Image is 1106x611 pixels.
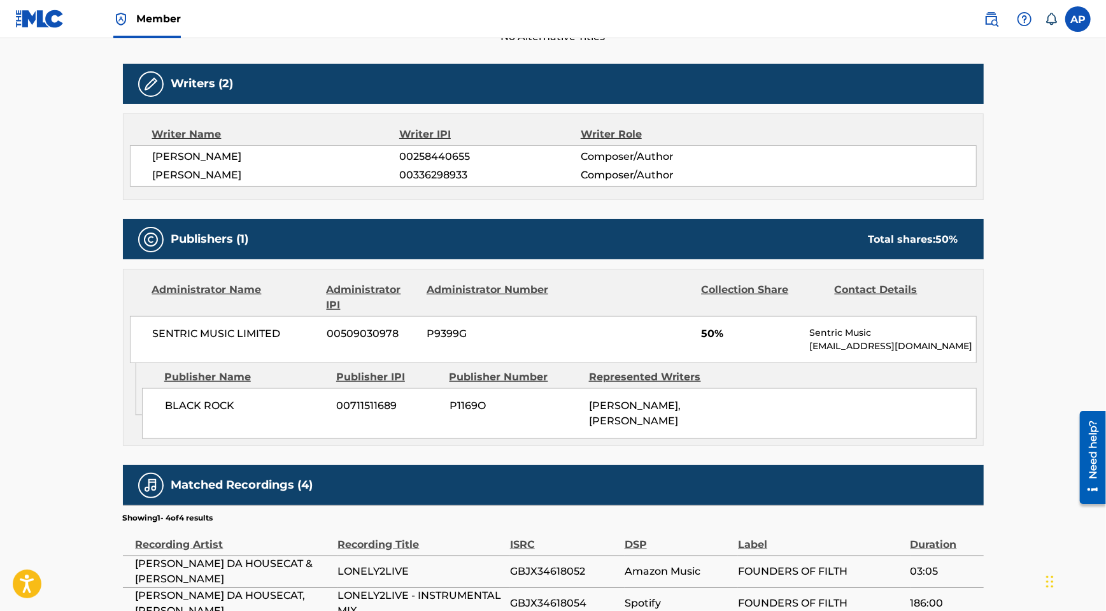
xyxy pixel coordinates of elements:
div: Administrator Name [152,282,317,313]
a: Public Search [979,6,1004,32]
h5: Publishers (1) [171,232,249,247]
span: 00336298933 [399,168,580,183]
img: Publishers [143,232,159,247]
span: BLACK ROCK [165,398,327,413]
span: 186:00 [911,596,977,611]
span: 50% [701,326,800,341]
div: Collection Share [701,282,825,313]
div: Label [738,524,904,552]
span: 00258440655 [399,149,580,164]
img: Writers [143,76,159,92]
span: 50 % [936,233,958,245]
h5: Writers (2) [171,76,234,91]
div: Administrator Number [427,282,550,313]
img: help [1017,11,1032,27]
div: Writer Name [152,127,400,142]
div: Publisher IPI [336,370,440,385]
img: Matched Recordings [143,478,159,493]
span: 00711511689 [337,398,440,413]
span: Composer/Author [581,149,746,164]
div: User Menu [1065,6,1091,32]
div: Publisher Number [450,370,579,385]
div: Drag [1046,563,1054,601]
div: Notifications [1045,13,1058,25]
span: 03:05 [911,564,977,579]
div: Help [1012,6,1037,32]
img: Top Rightsholder [113,11,129,27]
span: Spotify [625,596,732,611]
span: [PERSON_NAME] [153,168,400,183]
div: Publisher Name [164,370,327,385]
span: GBJX34618052 [510,564,618,579]
span: 00509030978 [327,326,417,341]
span: SENTRIC MUSIC LIMITED [153,326,318,341]
div: Total shares: [868,232,958,247]
span: Composer/Author [581,168,746,183]
span: P9399G [427,326,550,341]
img: MLC Logo [15,10,64,28]
div: ISRC [510,524,618,552]
div: Writer IPI [399,127,581,142]
div: Duration [911,524,977,552]
div: Writer Role [581,127,746,142]
span: P1169O [450,398,579,413]
iframe: Chat Widget [1042,550,1106,611]
span: FOUNDERS OF FILTH [738,596,904,611]
span: [PERSON_NAME] DA HOUSECAT & [PERSON_NAME] [136,556,332,587]
span: Member [136,11,181,26]
span: [PERSON_NAME] [153,149,400,164]
span: Amazon Music [625,564,732,579]
span: LONELY2LIVE [338,564,504,579]
iframe: Resource Center [1070,406,1106,509]
div: Recording Artist [136,524,332,552]
span: FOUNDERS OF FILTH [738,564,904,579]
div: Represented Writers [589,370,719,385]
p: Showing 1 - 4 of 4 results [123,512,213,524]
p: [EMAIL_ADDRESS][DOMAIN_NAME] [809,340,975,353]
span: GBJX34618054 [510,596,618,611]
h5: Matched Recordings (4) [171,478,313,492]
div: DSP [625,524,732,552]
span: [PERSON_NAME], [PERSON_NAME] [589,399,681,427]
img: search [984,11,999,27]
p: Sentric Music [809,326,975,340]
div: Administrator IPI [327,282,417,313]
div: Recording Title [338,524,504,552]
div: Contact Details [835,282,958,313]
